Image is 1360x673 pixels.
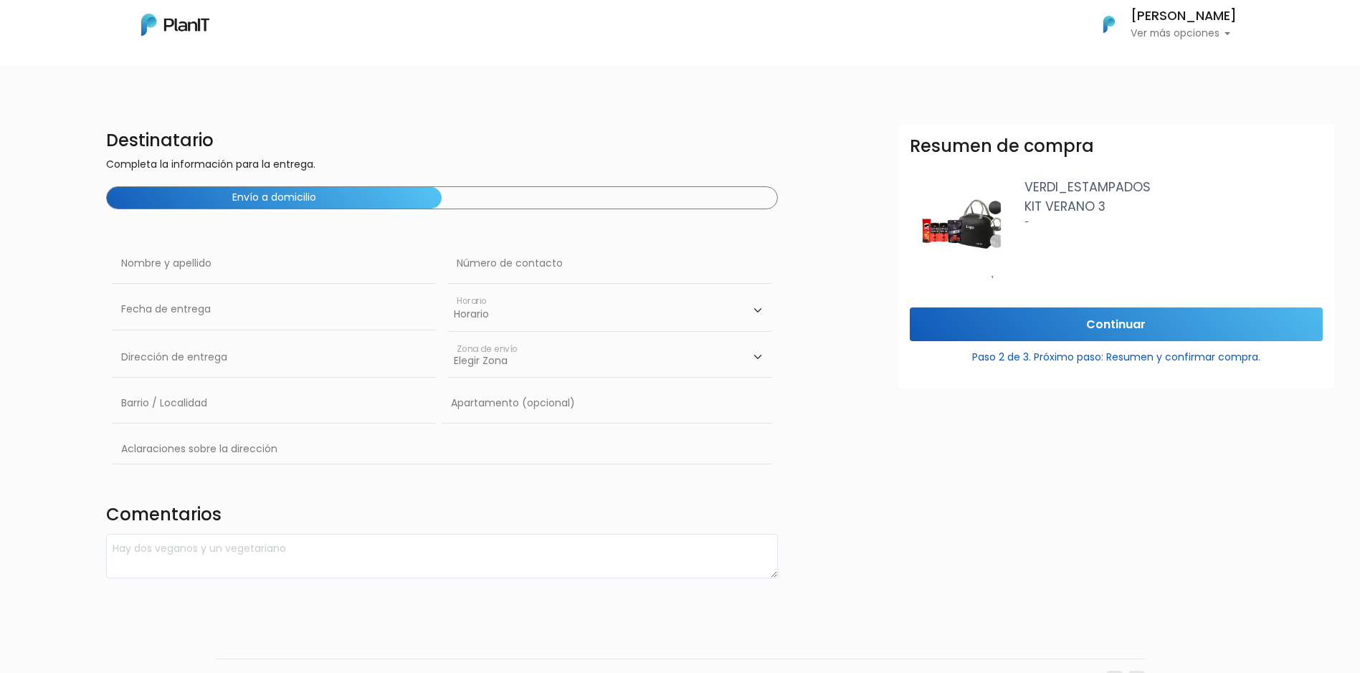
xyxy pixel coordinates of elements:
[141,14,209,36] img: PlanIt Logo
[1131,29,1237,39] p: Ver más opciones
[1085,6,1237,43] button: PlanIt Logo [PERSON_NAME] Ver más opciones
[1131,10,1237,23] h6: [PERSON_NAME]
[112,383,436,424] input: Barrio / Localidad
[447,244,771,284] input: Número de contacto
[910,178,1013,279] img: Captura_de_pantalla_2025-09-09_101044.png
[106,505,778,528] h4: Comentarios
[910,307,1323,341] input: Continuar
[910,344,1323,365] p: Paso 2 de 3. Próximo paso: Resumen y confirmar compra.
[1024,178,1323,196] p: VERDI_ESTAMPADOS
[442,383,771,424] input: Apartamento (opcional)
[1093,9,1125,40] img: PlanIt Logo
[1024,216,1323,229] p: -
[112,244,436,284] input: Nombre y apellido
[112,290,436,330] input: Fecha de entrega
[106,157,778,175] p: Completa la información para la entrega.
[112,338,436,378] input: Dirección de entrega
[910,136,1094,157] h3: Resumen de compra
[107,187,442,209] button: Envío a domicilio
[1024,197,1323,216] p: KIT VERANO 3
[106,130,778,151] h4: Destinatario
[112,429,772,464] input: Aclaraciones sobre la dirección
